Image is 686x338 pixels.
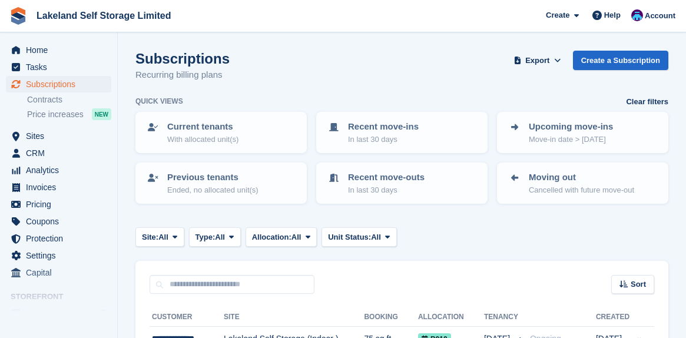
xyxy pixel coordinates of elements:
[27,94,111,105] a: Contracts
[137,164,306,203] a: Previous tenants Ended, no allocated unit(s)
[626,96,668,108] a: Clear filters
[142,231,158,243] span: Site:
[645,10,675,22] span: Account
[26,145,97,161] span: CRM
[484,308,525,327] th: Tenancy
[26,128,97,144] span: Sites
[498,113,667,152] a: Upcoming move-ins Move-in date > [DATE]
[348,171,425,184] p: Recent move-outs
[525,55,549,67] span: Export
[246,227,317,247] button: Allocation: All
[529,134,613,145] p: Move-in date > [DATE]
[26,264,97,281] span: Capital
[291,231,301,243] span: All
[26,162,97,178] span: Analytics
[604,9,621,21] span: Help
[6,145,111,161] a: menu
[348,134,419,145] p: In last 30 days
[6,128,111,144] a: menu
[631,279,646,290] span: Sort
[27,109,84,120] span: Price increases
[322,227,396,247] button: Unit Status: All
[135,96,183,107] h6: Quick views
[6,42,111,58] a: menu
[6,306,111,322] a: menu
[317,113,486,152] a: Recent move-ins In last 30 days
[529,171,634,184] p: Moving out
[26,306,97,322] span: Booking Portal
[26,76,97,92] span: Subscriptions
[252,231,291,243] span: Allocation:
[167,171,259,184] p: Previous tenants
[167,184,259,196] p: Ended, no allocated unit(s)
[512,51,564,70] button: Export
[529,184,634,196] p: Cancelled with future move-out
[26,42,97,58] span: Home
[596,308,629,327] th: Created
[529,120,613,134] p: Upcoming move-ins
[9,7,27,25] img: stora-icon-8386f47178a22dfd0bd8f6a31ec36ba5ce8667c1dd55bd0f319d3a0aa187defe.svg
[97,307,111,321] a: Preview store
[26,213,97,230] span: Coupons
[348,184,425,196] p: In last 30 days
[418,308,484,327] th: Allocation
[135,227,184,247] button: Site: All
[6,230,111,247] a: menu
[6,213,111,230] a: menu
[26,179,97,195] span: Invoices
[328,231,371,243] span: Unit Status:
[26,247,97,264] span: Settings
[6,179,111,195] a: menu
[27,108,111,121] a: Price increases NEW
[26,196,97,213] span: Pricing
[224,308,364,327] th: Site
[6,59,111,75] a: menu
[167,134,238,145] p: With allocated unit(s)
[189,227,241,247] button: Type: All
[135,68,230,82] p: Recurring billing plans
[167,120,238,134] p: Current tenants
[11,291,117,303] span: Storefront
[546,9,569,21] span: Create
[371,231,381,243] span: All
[26,59,97,75] span: Tasks
[317,164,486,203] a: Recent move-outs In last 30 days
[6,162,111,178] a: menu
[135,51,230,67] h1: Subscriptions
[498,164,667,203] a: Moving out Cancelled with future move-out
[158,231,168,243] span: All
[6,196,111,213] a: menu
[6,247,111,264] a: menu
[92,108,111,120] div: NEW
[195,231,216,243] span: Type:
[364,308,418,327] th: Booking
[150,308,224,327] th: Customer
[631,9,643,21] img: David Dickson
[573,51,668,70] a: Create a Subscription
[6,76,111,92] a: menu
[137,113,306,152] a: Current tenants With allocated unit(s)
[348,120,419,134] p: Recent move-ins
[215,231,225,243] span: All
[32,6,176,25] a: Lakeland Self Storage Limited
[6,264,111,281] a: menu
[26,230,97,247] span: Protection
